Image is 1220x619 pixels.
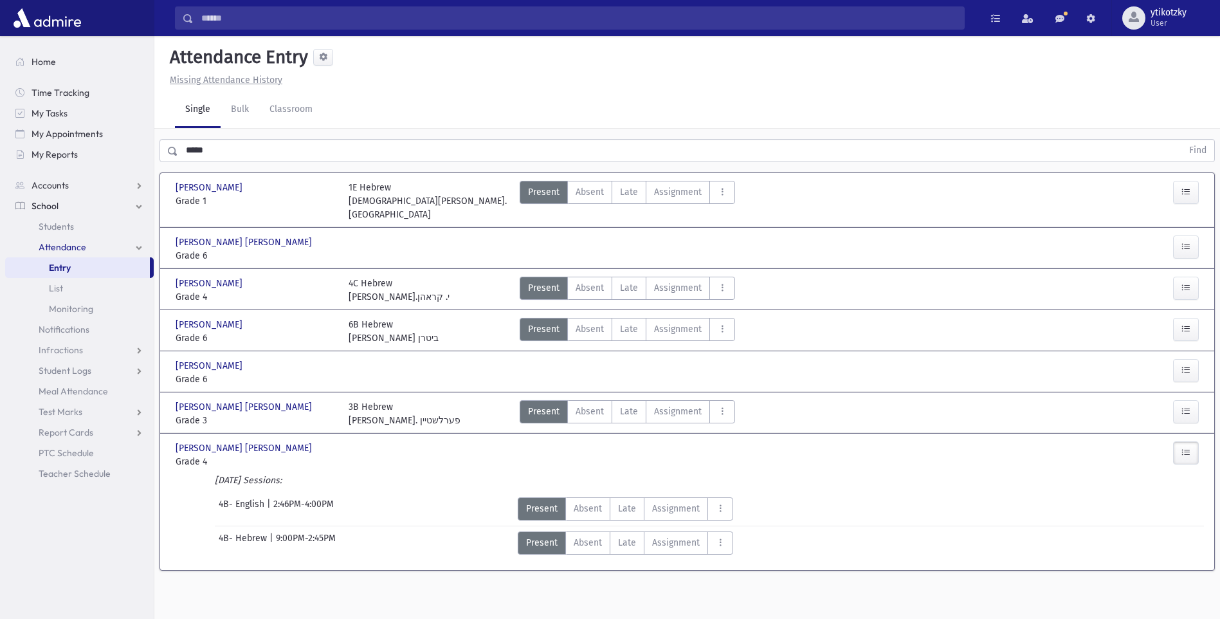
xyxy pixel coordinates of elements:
span: Teacher Schedule [39,468,111,479]
h5: Attendance Entry [165,46,308,68]
div: 3B Hebrew [PERSON_NAME]. פערלשטיין [349,400,460,427]
span: Late [620,281,638,295]
span: Entry [49,262,71,273]
span: Assignment [654,405,702,418]
a: Test Marks [5,402,154,422]
span: Student Logs [39,365,91,376]
span: Grade 6 [176,331,336,345]
a: Entry [5,257,150,278]
div: AttTypes [520,181,735,221]
span: Attendance [39,241,86,253]
span: Late [618,536,636,550]
div: AttTypes [520,318,735,345]
span: Monitoring [49,303,93,315]
span: Assignment [654,185,702,199]
a: Time Tracking [5,82,154,103]
a: Home [5,51,154,72]
span: School [32,200,59,212]
span: Assignment [654,322,702,336]
a: My Appointments [5,124,154,144]
div: 1E Hebrew [DEMOGRAPHIC_DATA][PERSON_NAME]. [GEOGRAPHIC_DATA] [349,181,509,221]
a: Students [5,216,154,237]
a: My Reports [5,144,154,165]
span: [PERSON_NAME] [176,277,245,290]
span: Assignment [652,536,700,550]
span: | [267,497,273,521]
span: Absent [576,185,604,199]
a: Notifications [5,319,154,340]
span: Grade 4 [176,455,336,468]
span: Present [526,536,558,550]
span: Late [618,502,636,515]
span: Late [620,322,638,336]
span: User [1151,18,1187,28]
span: Absent [574,536,602,550]
span: Notifications [39,324,89,335]
span: Assignment [654,281,702,295]
div: AttTypes [518,497,733,521]
span: My Reports [32,149,78,160]
span: ytikotzky [1151,8,1187,18]
img: AdmirePro [10,5,84,31]
span: Test Marks [39,406,82,418]
span: My Appointments [32,128,103,140]
a: Classroom [259,92,323,128]
span: Grade 6 [176,373,336,386]
a: Student Logs [5,360,154,381]
u: Missing Attendance History [170,75,282,86]
span: Present [528,185,560,199]
a: Infractions [5,340,154,360]
a: Bulk [221,92,259,128]
span: Late [620,405,638,418]
button: Find [1181,140,1214,162]
span: PTC Schedule [39,447,94,459]
span: [PERSON_NAME] [PERSON_NAME] [176,400,314,414]
span: [PERSON_NAME] [176,359,245,373]
span: Students [39,221,74,232]
span: Absent [574,502,602,515]
span: Time Tracking [32,87,89,98]
span: 4B- English [219,497,267,521]
div: 4C Hebrew [PERSON_NAME].י. קראהן [349,277,450,304]
span: 9:00PM-2:45PM [276,531,336,555]
span: My Tasks [32,107,68,119]
span: | [269,531,276,555]
a: School [5,196,154,216]
a: Report Cards [5,422,154,443]
a: Accounts [5,175,154,196]
span: Meal Attendance [39,385,108,397]
span: Home [32,56,56,68]
span: 2:46PM-4:00PM [273,497,334,521]
a: PTC Schedule [5,443,154,463]
span: Late [620,185,638,199]
div: AttTypes [520,400,735,427]
span: Absent [576,322,604,336]
div: AttTypes [518,531,733,555]
a: Monitoring [5,299,154,319]
div: 6B Hebrew [PERSON_NAME] ביטרן [349,318,439,345]
span: List [49,282,63,294]
span: [PERSON_NAME] [176,181,245,194]
a: List [5,278,154,299]
span: Grade 1 [176,194,336,208]
span: Grade 3 [176,414,336,427]
span: Infractions [39,344,83,356]
span: Assignment [652,502,700,515]
span: Accounts [32,180,69,191]
span: [PERSON_NAME] [176,318,245,331]
span: [PERSON_NAME] [PERSON_NAME] [176,236,314,249]
a: My Tasks [5,103,154,124]
span: Present [526,502,558,515]
a: Teacher Schedule [5,463,154,484]
span: Grade 4 [176,290,336,304]
span: [PERSON_NAME] [PERSON_NAME] [176,441,314,455]
i: [DATE] Sessions: [215,475,282,486]
a: Missing Attendance History [165,75,282,86]
a: Meal Attendance [5,381,154,402]
span: Report Cards [39,427,93,438]
span: Absent [576,281,604,295]
span: Absent [576,405,604,418]
a: Single [175,92,221,128]
span: 4B- Hebrew [219,531,269,555]
span: Grade 6 [176,249,336,263]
